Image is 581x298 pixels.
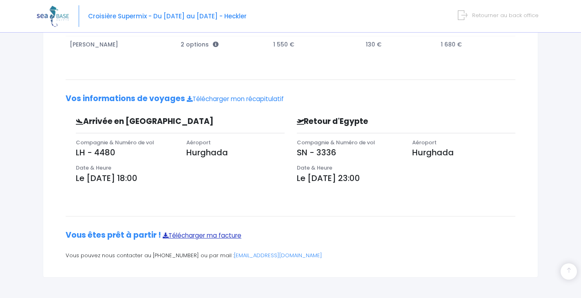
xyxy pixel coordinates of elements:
[66,36,177,53] td: [PERSON_NAME]
[362,36,437,53] td: 130 €
[186,139,211,146] span: Aéroport
[66,94,515,104] h2: Vos informations de voyages
[70,117,235,126] h3: Arrivée en [GEOGRAPHIC_DATA]
[76,139,154,146] span: Compagnie & Numéro de vol
[186,146,285,159] p: Hurghada
[297,164,332,172] span: Date & Heure
[412,139,437,146] span: Aéroport
[88,12,247,20] span: Croisière Supermix - Du [DATE] au [DATE] - Heckler
[181,40,219,49] span: 2 options
[163,231,241,240] a: Télécharger ma facture
[291,117,464,126] h3: Retour d'Egypte
[76,172,285,184] p: Le [DATE] 18:00
[437,36,507,53] td: 1 680 €
[76,164,111,172] span: Date & Heure
[297,139,375,146] span: Compagnie & Numéro de vol
[472,11,539,19] span: Retourner au back office
[66,252,515,260] p: Vous pouvez nous contacter au [PHONE_NUMBER] ou par mail :
[461,11,539,19] a: Retourner au back office
[269,36,362,53] td: 1 550 €
[412,146,515,159] p: Hurghada
[234,252,322,259] a: [EMAIL_ADDRESS][DOMAIN_NAME]
[66,231,515,240] h2: Vous êtes prêt à partir !
[297,146,400,159] p: SN - 3336
[187,95,284,103] a: Télécharger mon récapitulatif
[76,146,174,159] p: LH - 4480
[297,172,516,184] p: Le [DATE] 23:00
